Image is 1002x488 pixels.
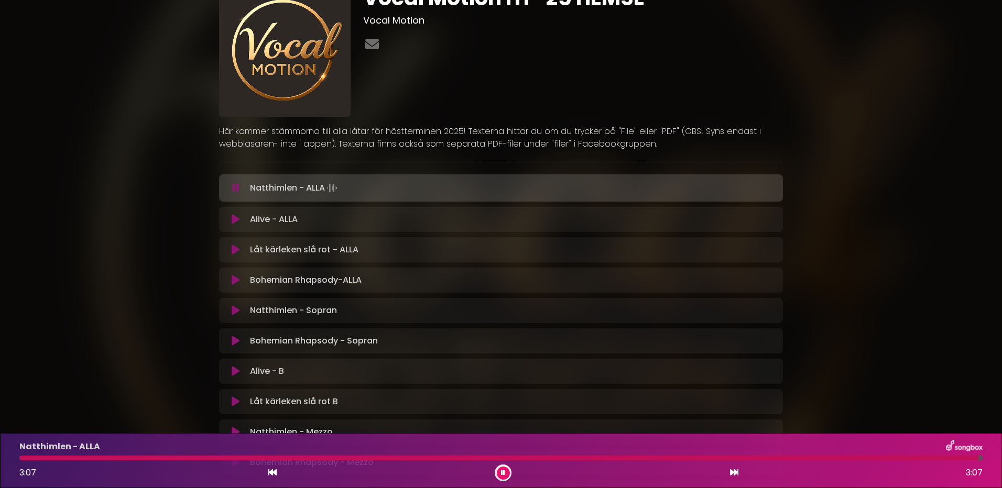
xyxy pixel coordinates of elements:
[19,467,36,479] span: 3:07
[250,304,337,317] p: Natthimlen - Sopran
[250,181,340,195] p: Natthimlen - ALLA
[219,125,783,150] p: Här kommer stämmorna till alla låtar för höstterminen 2025! Texterna hittar du om du trycker på "...
[250,335,378,347] p: Bohemian Rhapsody - Sopran
[250,274,362,286] p: Bohemian Rhapsody-ALLA
[250,365,284,378] p: Alive - B
[250,243,358,256] p: Låt kärleken slå rot - ALLA
[363,15,783,26] h3: Vocal Motion
[946,440,983,453] img: songbox-logo-white.png
[966,467,983,479] span: 3:07
[19,440,100,453] p: Natthimlen - ALLA
[250,395,338,408] p: Låt kärleken slå rot B
[325,181,340,195] img: waveform4.gif
[250,426,333,438] p: Natthimlen - Mezzo
[250,213,298,226] p: Alive - ALLA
